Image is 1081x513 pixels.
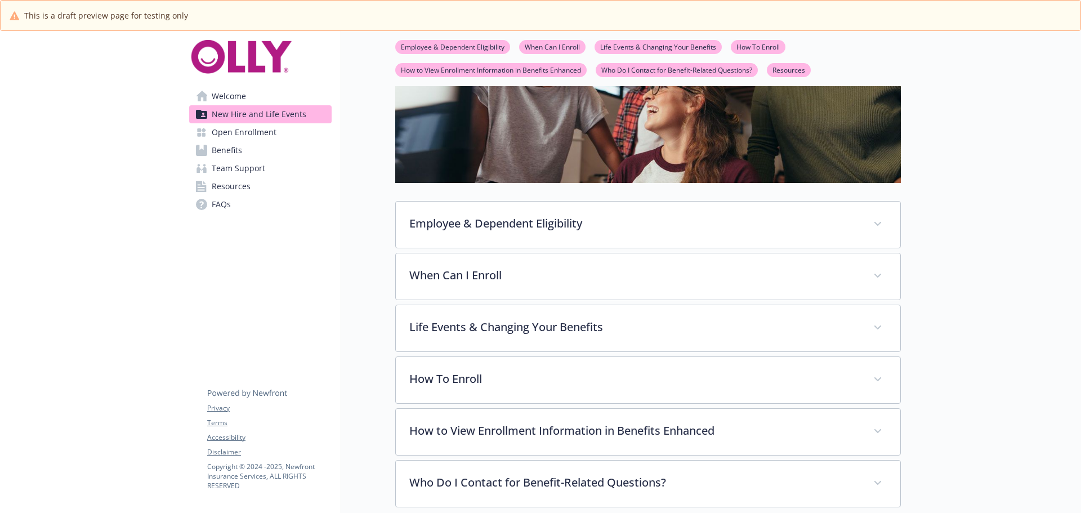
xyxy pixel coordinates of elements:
[409,422,860,439] p: How to View Enrollment Information in Benefits Enhanced
[731,41,785,52] a: How To Enroll
[409,215,860,232] p: Employee & Dependent Eligibility
[212,195,231,213] span: FAQs
[212,123,276,141] span: Open Enrollment
[189,141,332,159] a: Benefits
[24,10,188,21] span: This is a draft preview page for testing only
[595,41,722,52] a: Life Events & Changing Your Benefits
[212,141,242,159] span: Benefits
[396,253,900,300] div: When Can I Enroll
[212,177,251,195] span: Resources
[596,64,758,75] a: Who Do I Contact for Benefit-Related Questions?
[207,403,331,413] a: Privacy
[207,447,331,457] a: Disclaimer
[189,105,332,123] a: New Hire and Life Events
[212,159,265,177] span: Team Support
[212,87,246,105] span: Welcome
[189,123,332,141] a: Open Enrollment
[207,462,331,490] p: Copyright © 2024 - 2025 , Newfront Insurance Services, ALL RIGHTS RESERVED
[396,305,900,351] div: Life Events & Changing Your Benefits
[519,41,586,52] a: When Can I Enroll
[396,461,900,507] div: Who Do I Contact for Benefit-Related Questions?
[189,159,332,177] a: Team Support
[212,105,306,123] span: New Hire and Life Events
[767,64,811,75] a: Resources
[189,195,332,213] a: FAQs
[189,87,332,105] a: Welcome
[395,41,510,52] a: Employee & Dependent Eligibility
[409,474,860,491] p: Who Do I Contact for Benefit-Related Questions?
[207,432,331,443] a: Accessibility
[409,319,860,336] p: Life Events & Changing Your Benefits
[396,357,900,403] div: How To Enroll
[207,418,331,428] a: Terms
[409,371,860,387] p: How To Enroll
[396,409,900,455] div: How to View Enrollment Information in Benefits Enhanced
[409,267,860,284] p: When Can I Enroll
[395,64,587,75] a: How to View Enrollment Information in Benefits Enhanced
[396,202,900,248] div: Employee & Dependent Eligibility
[189,177,332,195] a: Resources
